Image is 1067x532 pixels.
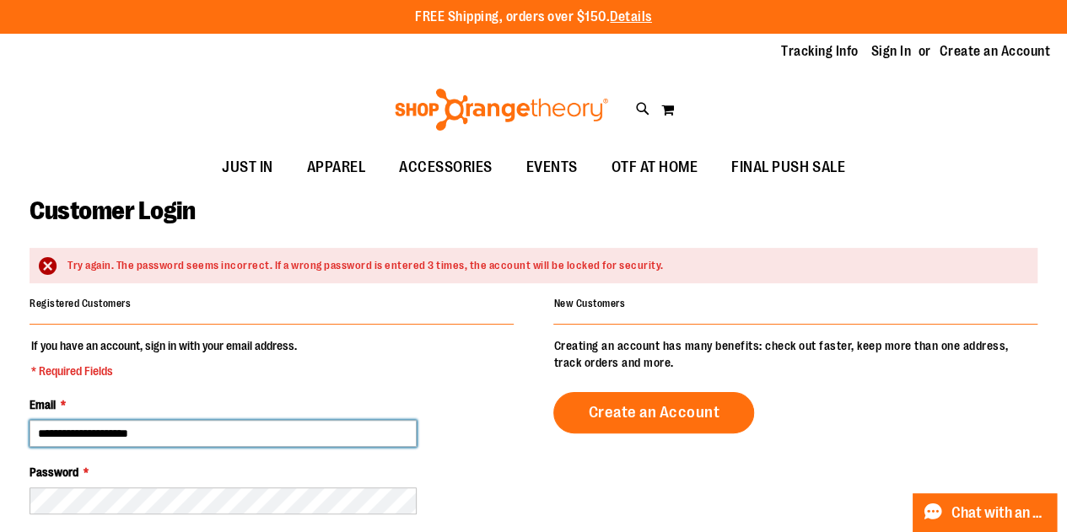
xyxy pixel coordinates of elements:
div: Try again. The password seems incorrect. If a wrong password is entered 3 times, the account will... [67,258,1021,274]
p: Creating an account has many benefits: check out faster, keep more than one address, track orders... [553,337,1037,371]
span: Password [30,465,78,479]
span: EVENTS [526,148,578,186]
a: Create an Account [940,42,1051,61]
span: Email [30,398,56,411]
span: Customer Login [30,196,195,225]
p: FREE Shipping, orders over $150. [415,8,652,27]
a: JUST IN [205,148,290,187]
span: JUST IN [222,148,273,186]
img: Shop Orangetheory [392,89,611,131]
span: * Required Fields [31,363,297,379]
button: Chat with an Expert [913,493,1058,532]
a: Details [610,9,652,24]
legend: If you have an account, sign in with your email address. [30,337,299,379]
a: Create an Account [553,392,754,433]
a: APPAREL [290,148,383,187]
a: OTF AT HOME [595,148,715,187]
span: OTF AT HOME [612,148,698,186]
a: ACCESSORIES [382,148,509,187]
span: FINAL PUSH SALE [731,148,845,186]
a: Sign In [871,42,912,61]
span: APPAREL [307,148,366,186]
a: FINAL PUSH SALE [714,148,862,187]
a: EVENTS [509,148,595,187]
a: Tracking Info [781,42,859,61]
strong: Registered Customers [30,298,131,309]
strong: New Customers [553,298,625,309]
span: Create an Account [588,403,719,422]
span: ACCESSORIES [399,148,493,186]
span: Chat with an Expert [951,505,1047,521]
